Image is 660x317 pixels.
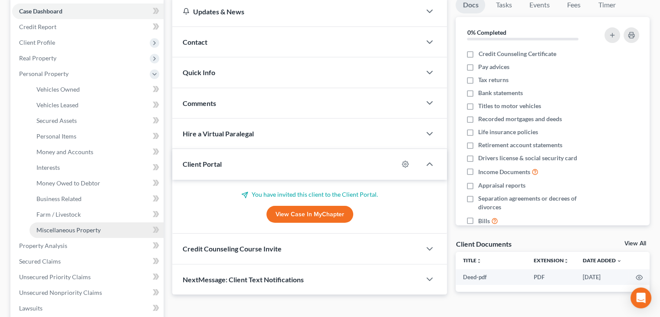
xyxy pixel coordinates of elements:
[564,258,569,264] i: unfold_more
[12,269,164,285] a: Unsecured Priority Claims
[30,97,164,113] a: Vehicles Leased
[624,241,646,247] a: View All
[19,54,56,62] span: Real Property
[527,269,576,285] td: PDF
[183,244,282,253] span: Credit Counseling Course Invite
[478,76,509,84] span: Tax returns
[19,273,91,281] span: Unsecured Priority Claims
[36,86,80,93] span: Vehicles Owned
[478,168,530,176] span: Income Documents
[30,160,164,175] a: Interests
[478,115,562,123] span: Recorded mortgages and deeds
[12,300,164,316] a: Lawsuits
[30,144,164,160] a: Money and Accounts
[30,222,164,238] a: Miscellaneous Property
[183,160,222,168] span: Client Portal
[467,29,506,36] strong: 0% Completed
[36,179,100,187] span: Money Owed to Debtor
[19,258,61,265] span: Secured Claims
[630,287,651,308] div: Open Intercom Messenger
[30,191,164,207] a: Business Related
[19,7,62,15] span: Case Dashboard
[12,238,164,254] a: Property Analysis
[183,7,410,16] div: Updates & News
[36,226,101,234] span: Miscellaneous Property
[478,63,509,71] span: Pay advices
[476,258,481,264] i: unfold_more
[36,211,81,218] span: Farm / Livestock
[36,117,77,124] span: Secured Assets
[36,132,76,140] span: Personal Items
[576,269,629,285] td: [DATE]
[19,242,67,249] span: Property Analysis
[183,38,207,46] span: Contact
[19,304,43,312] span: Lawsuits
[463,257,481,264] a: Titleunfold_more
[266,206,353,223] a: View Case in MyChapter
[478,89,523,97] span: Bank statements
[478,181,525,190] span: Appraisal reports
[478,154,577,162] span: Drivers license & social security card
[478,50,556,58] span: Credit Counseling Certificate
[617,258,622,264] i: expand_more
[36,195,82,202] span: Business Related
[30,82,164,97] a: Vehicles Owned
[30,207,164,222] a: Farm / Livestock
[36,148,93,155] span: Money and Accounts
[12,19,164,35] a: Credit Report
[19,23,56,30] span: Credit Report
[456,269,527,285] td: Deed-pdf
[30,113,164,129] a: Secured Assets
[183,129,254,138] span: Hire a Virtual Paralegal
[183,275,304,284] span: NextMessage: Client Text Notifications
[478,141,562,149] span: Retirement account statements
[456,239,511,248] div: Client Documents
[30,129,164,144] a: Personal Items
[478,194,594,211] span: Separation agreements or decrees of divorces
[478,217,490,225] span: Bills
[183,190,437,199] p: You have invited this client to the Client Portal.
[12,285,164,300] a: Unsecured Nonpriority Claims
[478,102,541,110] span: Titles to motor vehicles
[583,257,622,264] a: Date Added expand_more
[12,3,164,19] a: Case Dashboard
[12,254,164,269] a: Secured Claims
[183,68,215,76] span: Quick Info
[534,257,569,264] a: Extensionunfold_more
[478,128,538,136] span: Life insurance policies
[30,175,164,191] a: Money Owed to Debtor
[183,99,216,107] span: Comments
[19,39,55,46] span: Client Profile
[19,289,102,296] span: Unsecured Nonpriority Claims
[36,101,79,109] span: Vehicles Leased
[19,70,69,77] span: Personal Property
[36,164,60,171] span: Interests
